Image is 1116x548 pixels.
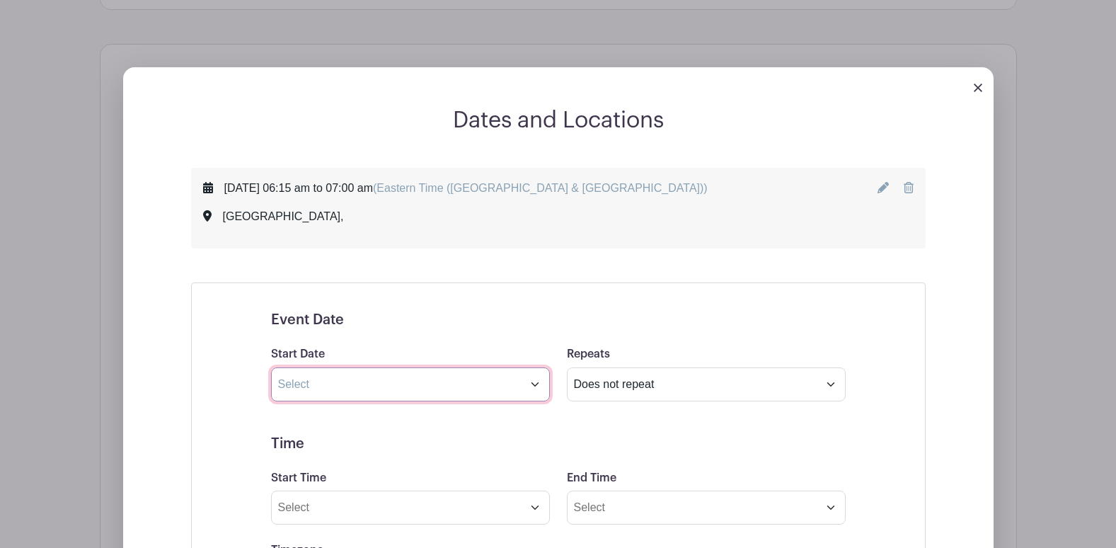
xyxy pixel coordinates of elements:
[271,367,550,401] input: Select
[123,107,994,134] h2: Dates and Locations
[271,435,846,452] h5: Time
[567,348,610,361] label: Repeats
[223,208,344,225] div: [GEOGRAPHIC_DATA],
[271,491,550,525] input: Select
[224,180,708,197] div: [DATE] 06:15 am to 07:00 am
[974,84,982,92] img: close_button-5f87c8562297e5c2d7936805f587ecaba9071eb48480494691a3f1689db116b3.svg
[271,348,325,361] label: Start Date
[567,491,846,525] input: Select
[271,312,846,329] h5: Event Date
[373,182,708,194] span: (Eastern Time ([GEOGRAPHIC_DATA] & [GEOGRAPHIC_DATA]))
[567,472,616,485] label: End Time
[271,472,326,485] label: Start Time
